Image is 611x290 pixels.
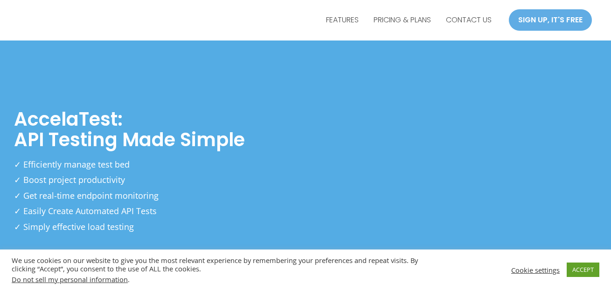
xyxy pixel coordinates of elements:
a: Cookie settings [511,266,560,274]
a: Do not sell my personal information [12,275,128,284]
a: ACCEPT [567,263,599,277]
h1: AccelaTest: API Testing Made Simple [14,109,296,150]
div: . [12,275,423,283]
nav: Site Navigation [319,8,499,32]
a: SIGN UP, IT'S FREE [508,9,592,31]
a: AccelaTest [19,14,112,25]
a: FEATURES [319,8,366,32]
a: CONTACT US [438,8,499,32]
p: ✓ Efficiently manage test bed ✓ Boost project productivity ✓ Get real-time endpoint monitoring ✓ ... [14,157,222,235]
div: We use cookies on our website to give you the most relevant experience by remembering your prefer... [12,256,423,283]
a: PRICING & PLANS [366,8,438,32]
